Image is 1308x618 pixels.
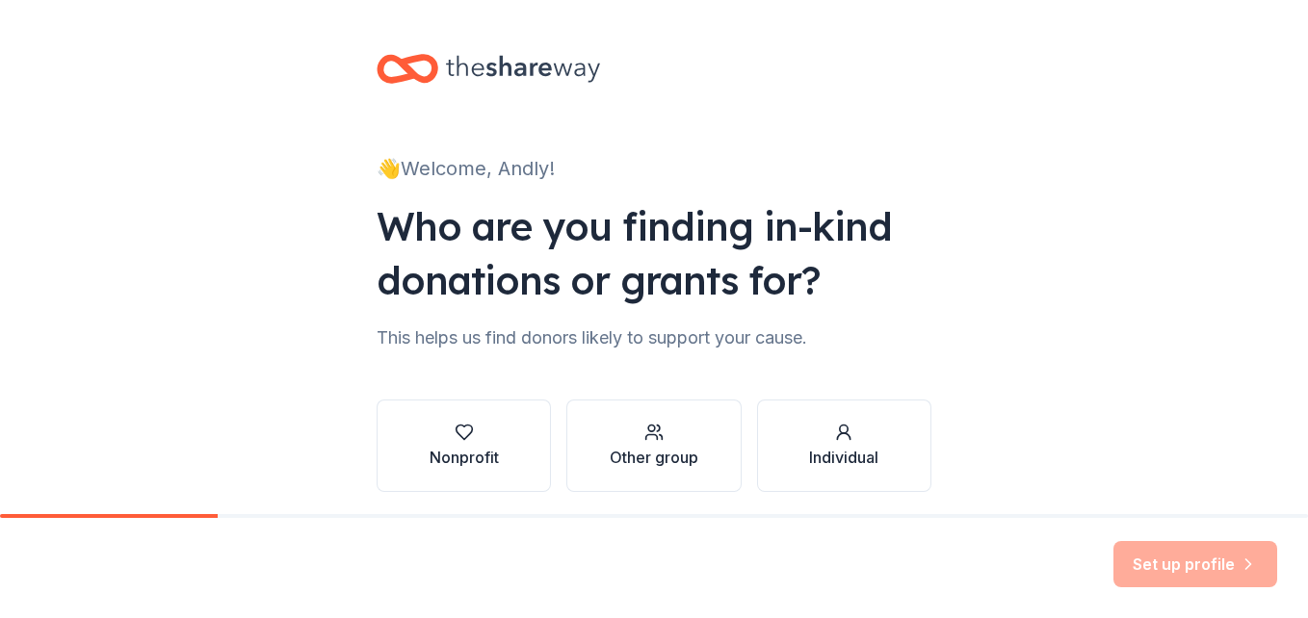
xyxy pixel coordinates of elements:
[809,446,878,469] div: Individual
[757,399,931,492] button: Individual
[377,399,551,492] button: Nonprofit
[377,199,931,307] div: Who are you finding in-kind donations or grants for?
[377,153,931,184] div: 👋 Welcome, Andly!
[430,446,499,469] div: Nonprofit
[610,446,698,469] div: Other group
[566,399,741,492] button: Other group
[377,322,931,353] div: This helps us find donors likely to support your cause.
